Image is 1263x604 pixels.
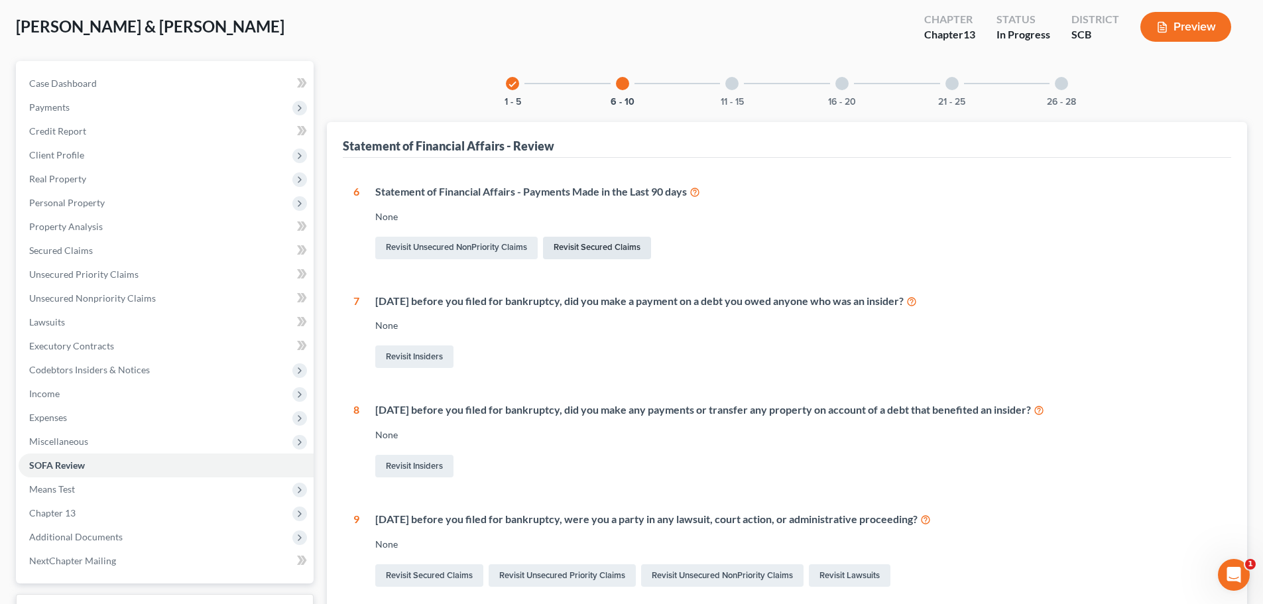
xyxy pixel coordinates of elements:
span: Property Analysis [29,221,103,232]
span: Means Test [29,483,75,495]
span: Client Profile [29,149,84,160]
span: Additional Documents [29,531,123,542]
div: None [375,538,1221,551]
div: District [1071,12,1119,27]
a: Executory Contracts [19,334,314,358]
a: Revisit Lawsuits [809,564,890,587]
div: [DATE] before you filed for bankruptcy, were you a party in any lawsuit, court action, or adminis... [375,512,1221,527]
span: Executory Contracts [29,340,114,351]
a: Revisit Secured Claims [543,237,651,259]
span: SOFA Review [29,459,85,471]
a: Revisit Unsecured Priority Claims [489,564,636,587]
span: Payments [29,101,70,113]
div: [DATE] before you filed for bankruptcy, did you make a payment on a debt you owed anyone who was ... [375,294,1221,309]
div: 6 [353,184,359,262]
a: Revisit Secured Claims [375,564,483,587]
div: None [375,319,1221,332]
span: Chapter 13 [29,507,76,518]
i: check [508,80,517,89]
a: Revisit Unsecured NonPriority Claims [641,564,804,587]
span: 1 [1245,559,1256,570]
div: 9 [353,512,359,589]
div: None [375,428,1221,442]
span: Credit Report [29,125,86,137]
a: Unsecured Nonpriority Claims [19,286,314,310]
button: 11 - 15 [721,97,744,107]
div: Chapter [924,27,975,42]
a: Revisit Insiders [375,345,453,368]
span: Unsecured Nonpriority Claims [29,292,156,304]
span: Income [29,388,60,399]
a: Revisit Insiders [375,455,453,477]
span: Codebtors Insiders & Notices [29,364,150,375]
span: Unsecured Priority Claims [29,269,139,280]
button: 1 - 5 [505,97,521,107]
span: Secured Claims [29,245,93,256]
div: [DATE] before you filed for bankruptcy, did you make any payments or transfer any property on acc... [375,402,1221,418]
div: None [375,210,1221,223]
span: Miscellaneous [29,436,88,447]
a: Property Analysis [19,215,314,239]
button: Preview [1140,12,1231,42]
a: Lawsuits [19,310,314,334]
a: Case Dashboard [19,72,314,95]
span: Lawsuits [29,316,65,328]
span: Personal Property [29,197,105,208]
div: Statement of Financial Affairs - Payments Made in the Last 90 days [375,184,1221,200]
span: Expenses [29,412,67,423]
div: 8 [353,402,359,480]
button: 26 - 28 [1047,97,1076,107]
button: 16 - 20 [828,97,856,107]
button: 21 - 25 [938,97,965,107]
div: Status [996,12,1050,27]
button: 6 - 10 [611,97,634,107]
div: 7 [353,294,359,371]
span: Real Property [29,173,86,184]
a: Credit Report [19,119,314,143]
span: Case Dashboard [29,78,97,89]
div: In Progress [996,27,1050,42]
a: Unsecured Priority Claims [19,263,314,286]
span: NextChapter Mailing [29,555,116,566]
div: Chapter [924,12,975,27]
span: 13 [963,28,975,40]
a: Secured Claims [19,239,314,263]
a: SOFA Review [19,453,314,477]
a: NextChapter Mailing [19,549,314,573]
span: [PERSON_NAME] & [PERSON_NAME] [16,17,284,36]
div: SCB [1071,27,1119,42]
div: Statement of Financial Affairs - Review [343,138,554,154]
iframe: Intercom live chat [1218,559,1250,591]
a: Revisit Unsecured NonPriority Claims [375,237,538,259]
